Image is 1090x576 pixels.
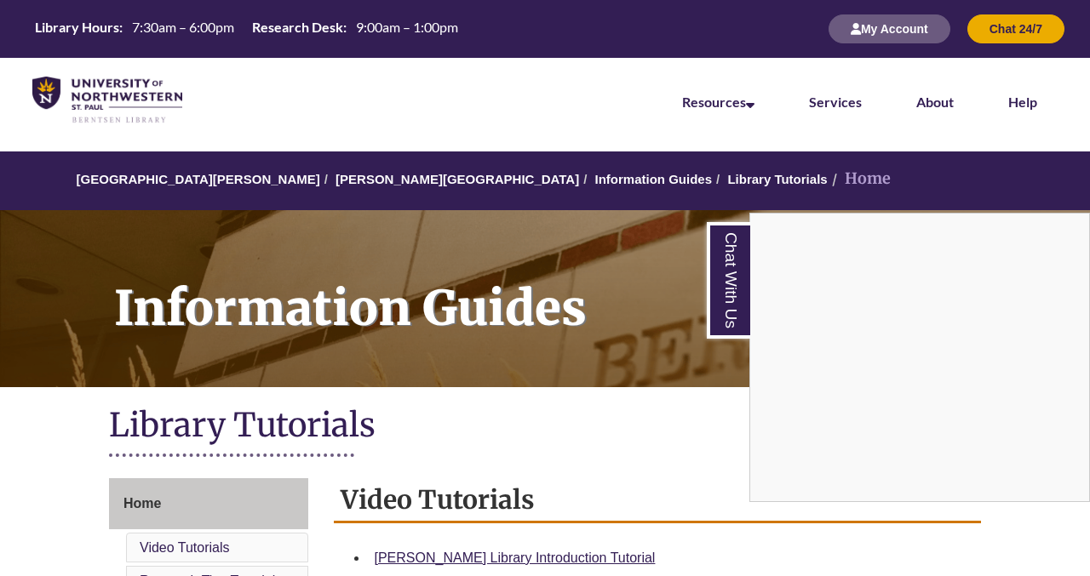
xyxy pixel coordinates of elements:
[809,94,862,110] a: Services
[1008,94,1037,110] a: Help
[682,94,754,110] a: Resources
[32,77,182,124] img: UNWSP Library Logo
[707,222,750,339] a: Chat With Us
[916,94,954,110] a: About
[749,213,1090,502] div: Chat With Us
[750,214,1089,501] iframe: Chat Widget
